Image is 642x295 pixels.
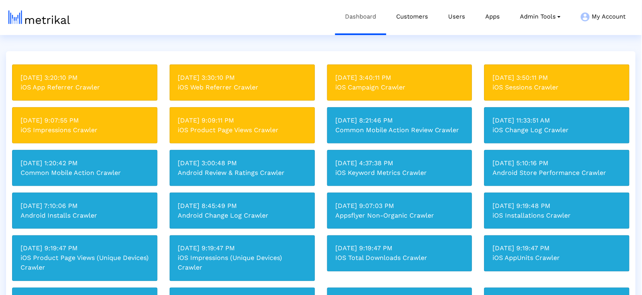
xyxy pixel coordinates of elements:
[21,201,149,211] div: [DATE] 7:10:06 PM
[336,116,464,125] div: [DATE] 8:21:46 PM
[336,83,464,92] div: iOS Campaign Crawler
[493,125,621,135] div: iOS Change Log Crawler
[21,211,149,220] div: Android Installs Crawler
[8,10,70,24] img: metrical-logo-light.png
[493,116,621,125] div: [DATE] 11:33:51 AM
[178,125,307,135] div: iOS Product Page Views Crawler
[178,253,307,273] div: iOS Impressions (Unique Devices) Crawler
[178,83,307,92] div: iOS Web Referrer Crawler
[493,201,621,211] div: [DATE] 9:19:48 PM
[178,73,307,83] div: [DATE] 3:30:10 PM
[21,125,149,135] div: iOS Impressions Crawler
[21,244,149,253] div: [DATE] 9:19:47 PM
[493,253,621,263] div: iOS AppUnits Crawler
[21,253,149,273] div: iOS Product Page Views (Unique Devices) Crawler
[493,83,621,92] div: iOS Sessions Crawler
[21,116,149,125] div: [DATE] 9:07:55 PM
[178,116,307,125] div: [DATE] 9:09:11 PM
[493,168,621,178] div: Android Store Performance Crawler
[336,158,464,168] div: [DATE] 4:37:38 PM
[493,211,621,220] div: iOS Installations Crawler
[21,168,149,178] div: Common Mobile Action Crawler
[336,125,464,135] div: Common Mobile Action Review Crawler
[178,244,307,253] div: [DATE] 9:19:47 PM
[493,158,621,168] div: [DATE] 5:10:16 PM
[21,83,149,92] div: iOS App Referrer Crawler
[493,73,621,83] div: [DATE] 3:50:11 PM
[178,201,307,211] div: [DATE] 8:45:49 PM
[493,244,621,253] div: [DATE] 9:19:47 PM
[581,12,590,21] img: my-account-menu-icon.png
[336,244,464,253] div: [DATE] 9:19:47 PM
[21,73,149,83] div: [DATE] 3:20:10 PM
[178,168,307,178] div: Android Review & Ratings Crawler
[336,201,464,211] div: [DATE] 9:07:03 PM
[336,253,464,263] div: IOS Total Downloads Crawler
[336,168,464,178] div: iOS Keyword Metrics Crawler
[178,158,307,168] div: [DATE] 3:00:48 PM
[178,211,307,220] div: Android Change Log Crawler
[336,73,464,83] div: [DATE] 3:40:11 PM
[336,211,464,220] div: Appsflyer Non-Organic Crawler
[21,158,149,168] div: [DATE] 1:20:42 PM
